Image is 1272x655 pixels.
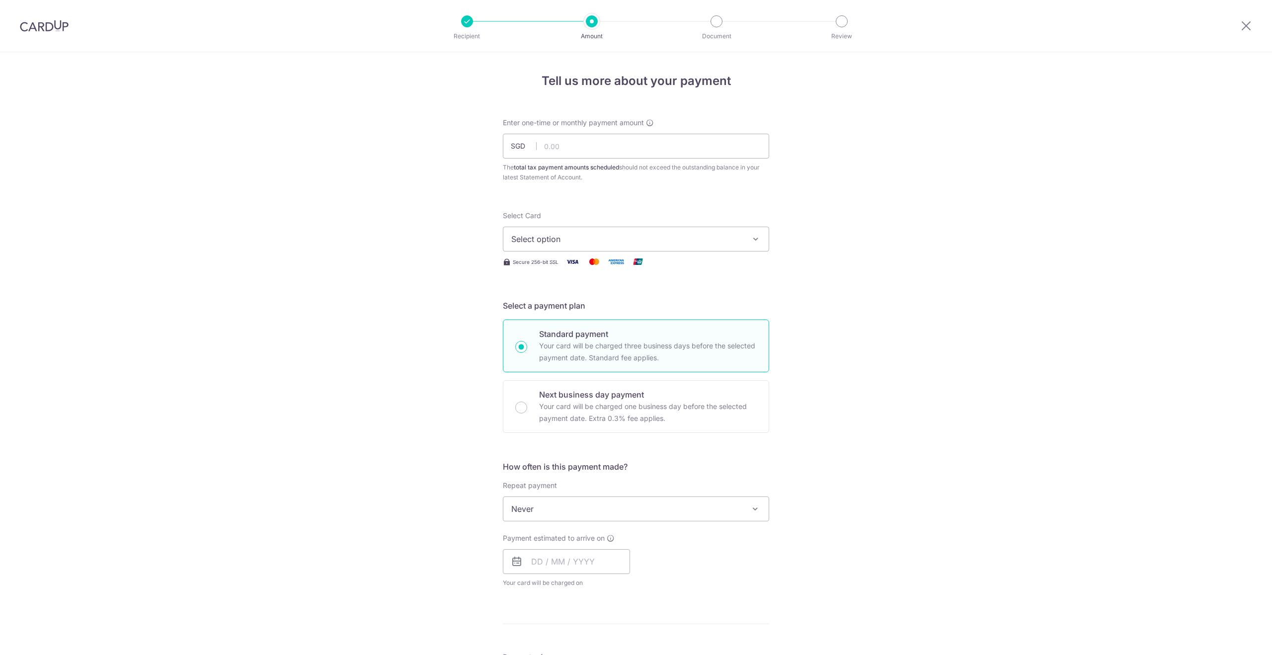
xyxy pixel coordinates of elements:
[513,258,558,266] span: Secure 256-bit SSL
[539,328,757,340] p: Standard payment
[503,578,630,588] span: Your card will be charged on
[503,300,769,312] h5: Select a payment plan
[584,255,604,268] img: Mastercard
[503,134,769,159] input: 0.00
[606,255,626,268] img: American Express
[503,496,769,521] span: Never
[514,164,619,171] b: total tax payment amounts scheduled
[805,31,878,41] p: Review
[562,255,582,268] img: Visa
[503,118,644,128] span: Enter one-time or monthly payment amount
[503,533,605,543] span: Payment estimated to arrive on
[503,549,630,574] input: DD / MM / YYYY
[680,31,753,41] p: Document
[503,227,769,251] button: Select option
[503,211,541,220] span: translation missing: en.payables.payment_networks.credit_card.summary.labels.select_card
[503,481,557,491] label: Repeat payment
[628,255,648,268] img: Union Pay
[555,31,629,41] p: Amount
[503,461,769,473] h5: How often is this payment made?
[539,401,757,424] p: Your card will be charged one business day before the selected payment date. Extra 0.3% fee applies.
[503,497,769,521] span: Never
[539,389,757,401] p: Next business day payment
[511,141,537,151] span: SGD
[430,31,504,41] p: Recipient
[503,72,769,90] h4: Tell us more about your payment
[511,233,743,245] span: Select option
[539,340,757,364] p: Your card will be charged three business days before the selected payment date. Standard fee appl...
[503,163,769,182] div: The should not exceed the outstanding balance in your latest Statement of Account.
[20,20,69,32] img: CardUp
